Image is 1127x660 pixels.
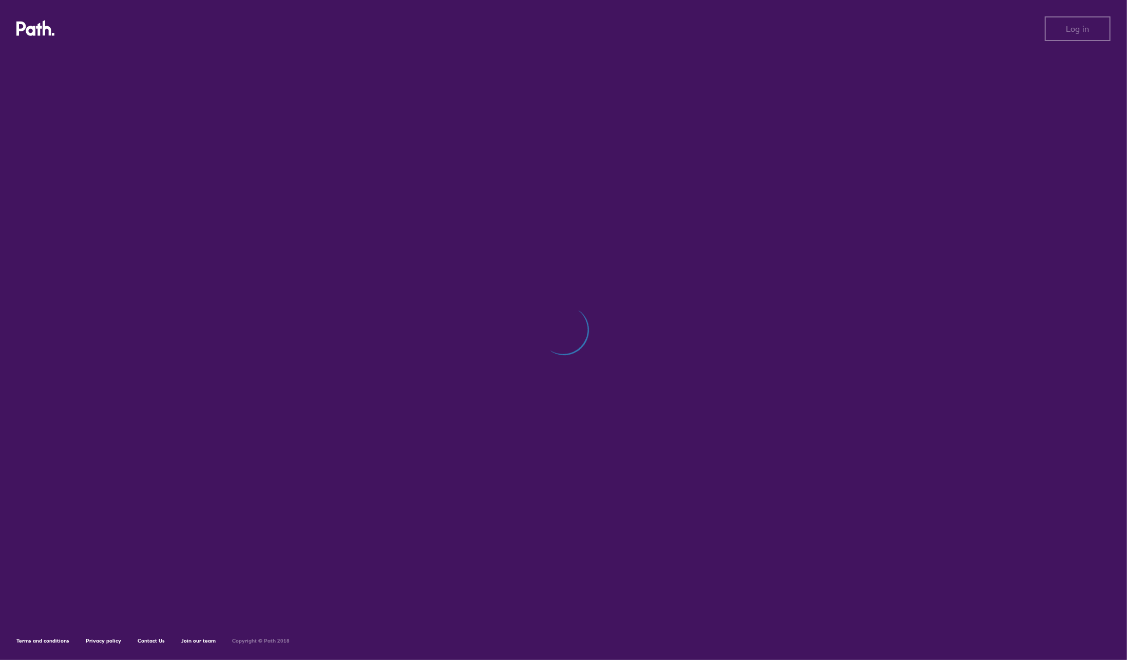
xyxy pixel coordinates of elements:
[1066,24,1090,33] span: Log in
[232,638,290,644] h6: Copyright © Path 2018
[138,637,165,644] a: Contact Us
[16,637,69,644] a: Terms and conditions
[1045,16,1111,41] button: Log in
[86,637,121,644] a: Privacy policy
[181,637,216,644] a: Join our team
